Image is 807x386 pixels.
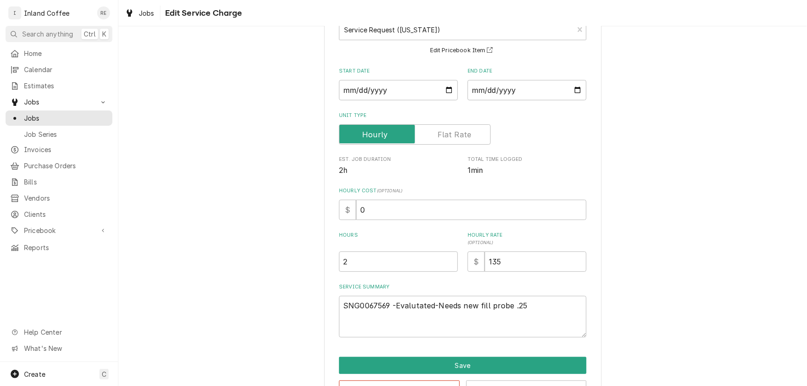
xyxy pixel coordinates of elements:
span: Create [24,370,45,378]
div: Unit Type [339,112,586,145]
div: Inland Coffee [24,8,69,18]
span: ( optional ) [377,188,403,193]
a: Invoices [6,142,112,157]
label: Unit Type [339,112,586,119]
label: End Date [468,67,586,75]
label: Hourly Rate [468,232,586,246]
span: 2h [339,166,347,175]
div: Ruth Easley's Avatar [97,6,110,19]
a: Estimates [6,78,112,93]
span: Pricebook [24,226,94,235]
span: Invoices [24,145,108,154]
a: Jobs [121,6,158,21]
a: Jobs [6,110,112,126]
a: Reports [6,240,112,255]
span: Clients [24,209,108,219]
span: Est. Job Duration [339,156,458,163]
a: Go to What's New [6,341,112,356]
span: Bills [24,177,108,187]
div: [object Object] [468,232,586,272]
input: yyyy-mm-dd [339,80,458,100]
span: What's New [24,343,107,353]
span: Purchase Orders [24,161,108,171]
span: 1min [468,166,483,175]
label: Hours [339,232,458,246]
div: [object Object] [339,232,458,272]
label: Start Date [339,67,458,75]
span: Home [24,49,108,58]
div: Short Description [339,10,586,56]
a: Clients [6,207,112,222]
span: C [102,369,106,379]
a: Vendors [6,190,112,206]
label: Service Summary [339,283,586,291]
a: Go to Pricebook [6,223,112,238]
label: Hourly Cost [339,187,586,195]
span: ( optional ) [468,240,493,245]
a: Calendar [6,62,112,77]
div: Button Group Row [339,357,586,374]
div: $ [339,200,356,220]
a: Bills [6,174,112,190]
span: Reports [24,243,108,252]
div: RE [97,6,110,19]
span: Search anything [22,29,73,39]
div: Est. Job Duration [339,156,458,176]
span: Est. Job Duration [339,165,458,176]
a: Job Series [6,127,112,142]
span: Edit Service Charge [162,7,242,19]
div: Total Time Logged [468,156,586,176]
div: End Date [468,67,586,100]
span: Total Time Logged [468,165,586,176]
a: Home [6,46,112,61]
span: Ctrl [84,29,96,39]
span: Jobs [24,113,108,123]
textarea: SNG0067569 -Evalutated-Needs new fill probe .25 [339,296,586,337]
div: Start Date [339,67,458,100]
button: Search anythingCtrlK [6,26,112,42]
a: Go to Jobs [6,94,112,110]
a: Go to Help Center [6,325,112,340]
div: I [8,6,21,19]
span: Vendors [24,193,108,203]
div: Hourly Cost [339,187,586,220]
span: Job Series [24,129,108,139]
div: Service Summary [339,283,586,337]
span: Estimates [24,81,108,91]
span: Calendar [24,65,108,74]
div: $ [468,251,485,272]
span: Help Center [24,327,107,337]
span: Total Time Logged [468,156,586,163]
button: Edit Pricebook Item [429,45,497,56]
span: Jobs [139,8,154,18]
span: K [102,29,106,39]
input: yyyy-mm-dd [468,80,586,100]
a: Purchase Orders [6,158,112,173]
span: Jobs [24,97,94,107]
button: Save [339,357,586,374]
